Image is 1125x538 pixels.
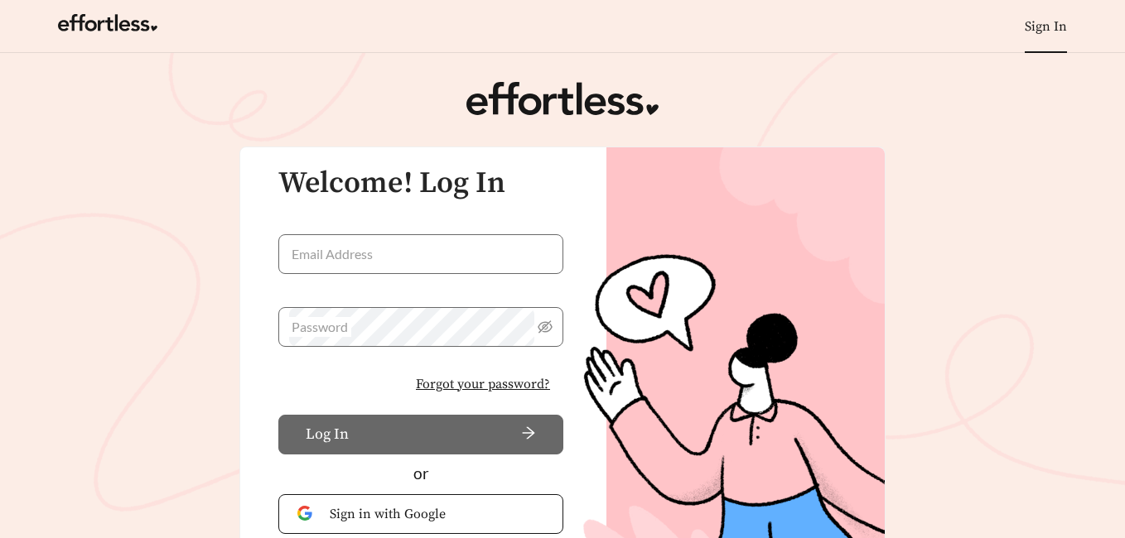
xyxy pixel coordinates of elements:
span: Forgot your password? [416,374,550,394]
h3: Welcome! Log In [278,167,563,200]
a: Sign In [1025,18,1067,35]
div: or [278,462,563,486]
span: Sign in with Google [330,504,544,524]
img: Google Authentication [297,506,316,521]
button: Forgot your password? [403,367,563,401]
button: Sign in with Google [278,494,563,534]
span: eye-invisible [538,319,553,334]
button: Log Inarrow-right [278,415,563,454]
